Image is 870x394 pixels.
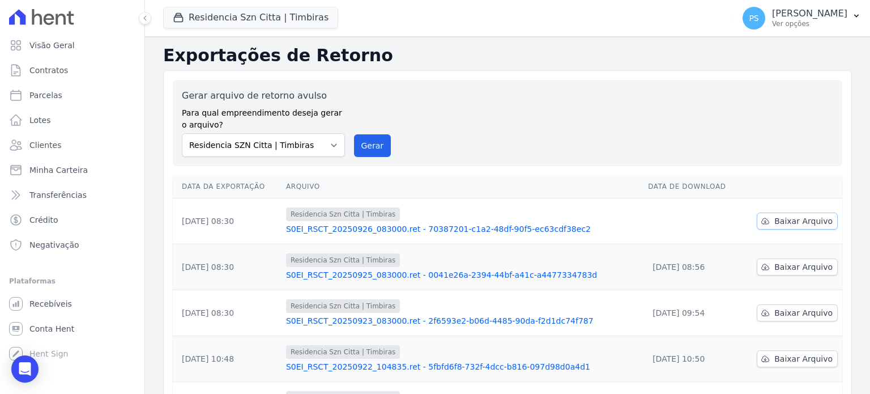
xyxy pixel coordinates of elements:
a: Baixar Arquivo [757,259,838,276]
span: Conta Hent [29,323,74,334]
td: [DATE] 08:30 [173,244,282,290]
td: [DATE] 10:48 [173,336,282,382]
button: Residencia Szn Citta | Timbiras [163,7,338,28]
a: Baixar Arquivo [757,304,838,321]
a: Transferências [5,184,140,206]
a: S0EI_RSCT_20250925_083000.ret - 0041e26a-2394-44bf-a41c-a4477334783d [286,269,639,281]
span: Parcelas [29,90,62,101]
span: Residencia Szn Citta | Timbiras [286,207,400,221]
div: Open Intercom Messenger [11,355,39,383]
th: Arquivo [282,175,643,198]
a: S0EI_RSCT_20250922_104835.ret - 5fbfd6f8-732f-4dcc-b816-097d98d0a4d1 [286,361,639,372]
a: S0EI_RSCT_20250923_083000.ret - 2f6593e2-b06d-4485-90da-f2d1dc74f787 [286,315,639,327]
a: Minha Carteira [5,159,140,181]
span: PS [749,14,758,22]
span: Negativação [29,239,79,251]
th: Data de Download [643,175,741,198]
a: S0EI_RSCT_20250926_083000.ret - 70387201-c1a2-48df-90f5-ec63cdf38ec2 [286,223,639,235]
button: Gerar [354,134,391,157]
span: Residencia Szn Citta | Timbiras [286,253,400,267]
span: Baixar Arquivo [774,353,833,365]
td: [DATE] 09:54 [643,290,741,336]
label: Gerar arquivo de retorno avulso [182,89,345,103]
span: Recebíveis [29,298,72,310]
span: Baixar Arquivo [774,261,833,273]
td: [DATE] 08:56 [643,244,741,290]
span: Minha Carteira [29,164,88,176]
span: Lotes [29,115,51,126]
a: Recebíveis [5,293,140,315]
a: Negativação [5,234,140,256]
span: Visão Geral [29,40,75,51]
p: [PERSON_NAME] [772,8,847,19]
a: Crédito [5,209,140,231]
span: Transferências [29,189,87,201]
span: Crédito [29,214,58,226]
label: Para qual empreendimento deseja gerar o arquivo? [182,103,345,131]
span: Contratos [29,65,68,76]
span: Clientes [29,139,61,151]
h2: Exportações de Retorno [163,45,852,66]
th: Data da Exportação [173,175,282,198]
span: Baixar Arquivo [774,307,833,319]
a: Conta Hent [5,317,140,340]
span: Baixar Arquivo [774,215,833,227]
td: [DATE] 10:50 [643,336,741,382]
a: Clientes [5,134,140,156]
a: Parcelas [5,84,140,107]
button: PS [PERSON_NAME] Ver opções [733,2,870,34]
td: [DATE] 08:30 [173,198,282,244]
a: Visão Geral [5,34,140,57]
a: Baixar Arquivo [757,213,838,230]
td: [DATE] 08:30 [173,290,282,336]
span: Residencia Szn Citta | Timbiras [286,345,400,359]
a: Lotes [5,109,140,132]
a: Contratos [5,59,140,82]
a: Baixar Arquivo [757,350,838,367]
span: Residencia Szn Citta | Timbiras [286,299,400,313]
div: Plataformas [9,274,135,288]
p: Ver opções [772,19,847,28]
